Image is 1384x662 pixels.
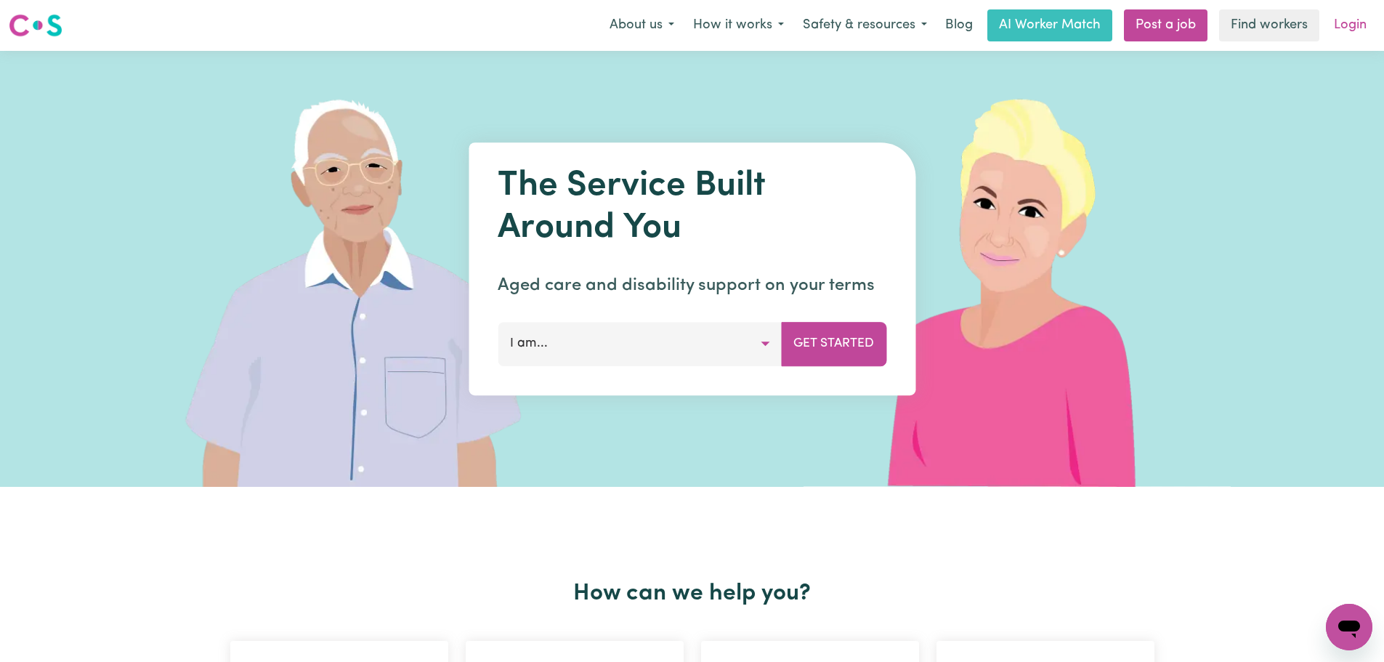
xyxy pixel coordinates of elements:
button: How it works [684,10,793,41]
a: Post a job [1124,9,1207,41]
iframe: Button to launch messaging window [1326,604,1372,650]
a: Find workers [1219,9,1319,41]
button: About us [600,10,684,41]
a: AI Worker Match [987,9,1112,41]
a: Blog [936,9,982,41]
p: Aged care and disability support on your terms [498,273,886,299]
a: Careseekers logo [9,9,62,42]
button: I am... [498,322,782,366]
h2: How can we help you? [222,580,1163,607]
h1: The Service Built Around You [498,166,886,249]
img: Careseekers logo [9,12,62,39]
button: Safety & resources [793,10,936,41]
button: Get Started [781,322,886,366]
a: Login [1325,9,1375,41]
